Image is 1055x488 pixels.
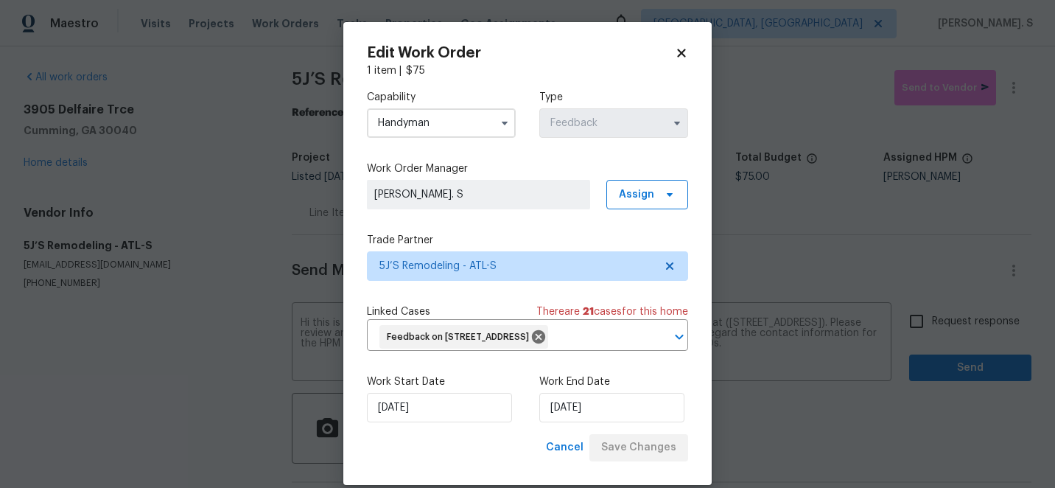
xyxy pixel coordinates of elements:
span: Assign [619,187,654,202]
div: Feedback on [STREET_ADDRESS] [379,325,548,349]
button: Open [669,327,690,347]
input: Select... [367,108,516,138]
label: Trade Partner [367,233,688,248]
label: Capability [367,90,516,105]
label: Work Order Manager [367,161,688,176]
button: Cancel [540,434,589,461]
input: M/D/YYYY [367,393,512,422]
span: 21 [583,307,594,317]
span: 5J’S Remodeling - ATL-S [379,259,654,273]
span: Cancel [546,439,583,457]
h2: Edit Work Order [367,46,675,60]
label: Work Start Date [367,374,516,389]
span: Feedback on [STREET_ADDRESS] [387,331,535,344]
label: Work End Date [539,374,688,389]
span: There are case s for this home [536,304,688,319]
input: M/D/YYYY [539,393,684,422]
label: Type [539,90,688,105]
button: Show options [668,114,686,132]
button: Show options [496,114,514,132]
input: Select... [539,108,688,138]
div: 1 item | [367,63,688,78]
span: Linked Cases [367,304,430,319]
span: $ 75 [406,66,425,76]
span: [PERSON_NAME]. S [374,187,583,202]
